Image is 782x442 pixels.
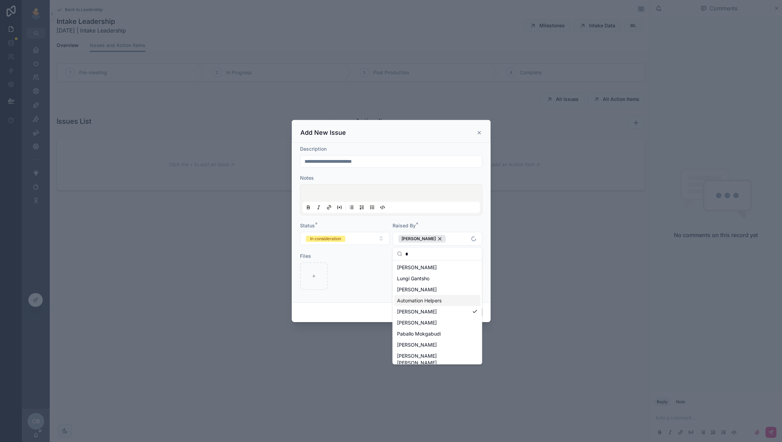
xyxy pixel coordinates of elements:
[300,129,346,137] h3: Add New Issue
[397,297,442,304] span: Automation Helpers
[397,264,437,271] span: [PERSON_NAME]
[300,223,315,228] span: Status
[402,236,436,242] span: [PERSON_NAME]
[397,341,437,348] span: [PERSON_NAME]
[398,235,446,243] button: Unselect 237
[393,223,416,228] span: Raised By
[393,261,482,364] div: Suggestions
[300,146,327,152] span: Description
[397,275,429,282] span: Lungi Gantsho
[397,352,470,366] span: [PERSON_NAME] [PERSON_NAME]
[300,175,314,181] span: Notes
[393,232,482,246] button: Select Button
[397,319,437,326] span: [PERSON_NAME]
[300,253,311,259] span: Files
[300,232,390,245] button: Select Button
[397,330,441,337] span: Paballo Mokgabudi
[397,286,437,293] span: [PERSON_NAME]
[397,308,437,315] span: [PERSON_NAME]
[310,236,341,242] div: In consideration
